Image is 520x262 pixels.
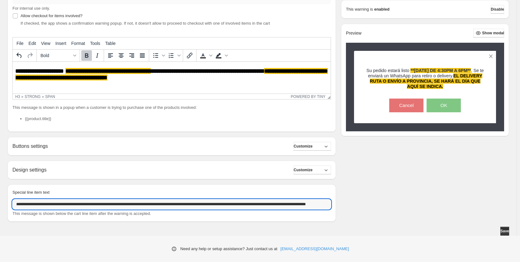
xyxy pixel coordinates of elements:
[346,6,373,12] p: This warning is
[45,95,55,99] div: span
[389,99,423,112] button: Cancel
[90,41,100,46] span: Tools
[12,143,48,149] h2: Buttons settings
[25,95,40,99] div: strong
[126,50,137,61] button: Align right
[105,50,116,61] button: Align left
[410,68,471,73] span: **[DATE] DE 4:30PM A 6PM**
[15,95,20,99] div: h3
[105,41,116,46] span: Table
[12,190,50,195] span: Special line item text
[166,50,182,61] div: Numbered list
[500,227,509,235] button: Save
[365,68,485,90] h3: Su pedido estará listo , Se te enviará un WhatsApp para retiro o delivery.
[21,21,270,26] span: If checked, the app shows a confirmation warning popup. If not, it doesn't allow to proceed to ch...
[25,116,331,122] li: {{product.title}}
[198,50,213,61] div: Text color
[81,50,92,61] button: Bold
[491,5,504,14] button: Disable
[12,211,151,216] span: This message is shown below the cart line item after the warning is accepted.
[55,41,66,46] span: Insert
[294,144,313,149] span: Customize
[482,31,504,36] span: Show modal
[92,50,102,61] button: Italic
[137,50,148,61] button: Justify
[184,50,195,61] button: Insert/edit link
[491,7,504,12] span: Disable
[473,29,504,37] button: Show modal
[25,50,35,61] button: Redo
[294,142,331,151] button: Customize
[346,31,362,36] h2: Preview
[370,73,482,89] span: EL DELIVERY RUTA O ENVÍO A PROVINCIA, SE HARÁ EL DÍA QUE AQUÍ SE INDICA.
[38,50,78,61] button: Formats
[281,246,349,252] a: [EMAIL_ADDRESS][DOMAIN_NAME]
[41,41,50,46] span: View
[325,94,331,99] div: Resize
[500,229,509,234] span: Save
[40,53,71,58] span: Bold
[294,166,331,174] button: Customize
[213,50,229,61] div: Background color
[291,95,326,99] a: Powered by Tiny
[21,95,23,99] div: »
[12,6,50,11] span: For internal use only.
[12,167,46,173] h2: Design settings
[116,50,126,61] button: Align center
[29,41,36,46] span: Edit
[21,13,83,18] span: Allow checkout for items involved?
[427,99,461,112] button: OK
[13,62,331,94] iframe: Rich Text Area
[294,167,313,172] span: Customize
[42,95,44,99] div: »
[150,50,166,61] div: Bullet list
[17,41,24,46] span: File
[374,6,390,12] strong: enabled
[12,104,331,111] p: This message is shown in a popup when a customer is trying to purchase one of the products involved:
[71,41,85,46] span: Format
[14,50,25,61] button: Undo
